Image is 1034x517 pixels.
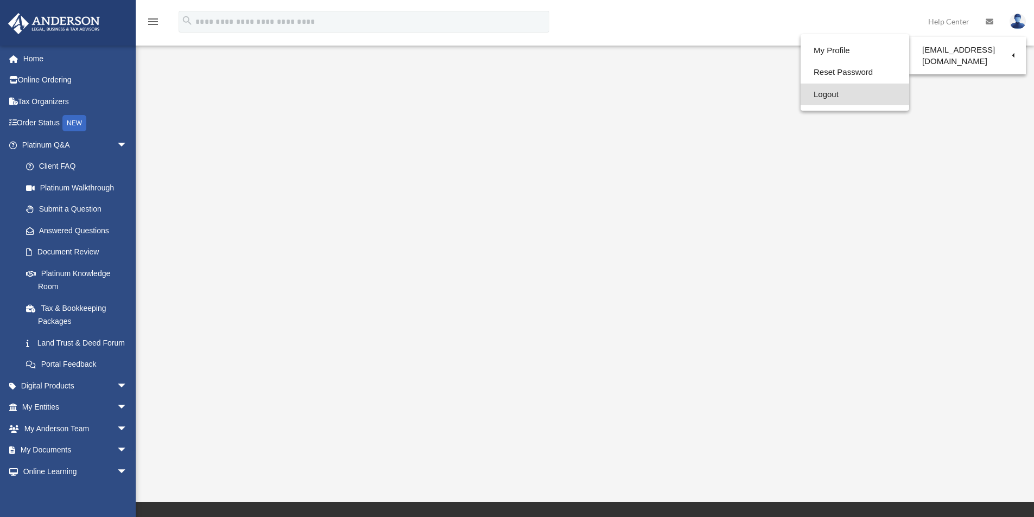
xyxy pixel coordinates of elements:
[801,61,909,84] a: Reset Password
[8,91,144,112] a: Tax Organizers
[8,461,144,482] a: Online Learningarrow_drop_down
[62,115,86,131] div: NEW
[15,220,144,241] a: Answered Questions
[8,418,144,439] a: My Anderson Teamarrow_drop_down
[15,354,144,375] a: Portal Feedback
[15,156,144,177] a: Client FAQ
[117,375,138,397] span: arrow_drop_down
[8,69,144,91] a: Online Ordering
[117,134,138,156] span: arrow_drop_down
[15,177,138,199] a: Platinum Walkthrough
[8,397,144,418] a: My Entitiesarrow_drop_down
[117,418,138,440] span: arrow_drop_down
[5,13,103,34] img: Anderson Advisors Platinum Portal
[147,19,160,28] a: menu
[15,241,144,263] a: Document Review
[8,134,144,156] a: Platinum Q&Aarrow_drop_down
[15,332,144,354] a: Land Trust & Deed Forum
[117,397,138,419] span: arrow_drop_down
[8,48,144,69] a: Home
[117,439,138,462] span: arrow_drop_down
[15,199,144,220] a: Submit a Question
[8,375,144,397] a: Digital Productsarrow_drop_down
[909,40,1026,72] a: [EMAIL_ADDRESS][DOMAIN_NAME]
[181,15,193,27] i: search
[147,15,160,28] i: menu
[801,40,909,62] a: My Profile
[15,297,144,332] a: Tax & Bookkeeping Packages
[8,439,144,461] a: My Documentsarrow_drop_down
[15,263,144,297] a: Platinum Knowledge Room
[801,84,909,106] a: Logout
[8,112,144,135] a: Order StatusNEW
[1010,14,1026,29] img: User Pic
[117,461,138,483] span: arrow_drop_down
[290,73,877,399] iframe: <span data-mce-type="bookmark" style="display: inline-block; width: 0px; overflow: hidden; line-h...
